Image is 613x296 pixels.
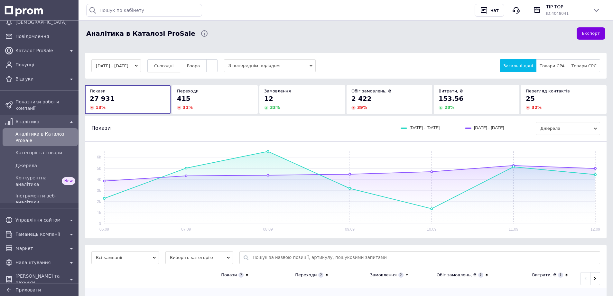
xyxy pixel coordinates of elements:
span: 31 % [183,105,193,110]
span: 12 [264,95,273,102]
text: 08.09 [263,227,273,232]
span: Показники роботи компанії [15,99,75,111]
span: Покупці [15,62,75,68]
button: Сьогодні [147,59,181,72]
span: Виберіть категорію [165,251,233,264]
span: Загальні дані [503,63,533,68]
text: 1k [97,211,101,215]
span: Аналітика в Каталозі ProSale [86,29,195,38]
span: 33 % [270,105,280,110]
text: 3k [97,188,101,193]
span: 32 % [532,105,542,110]
text: 0 [99,222,101,226]
span: 13 % [96,105,106,110]
div: Чат [489,5,500,15]
span: Перегляд контактів [526,89,570,93]
text: 10.09 [427,227,436,232]
text: 07.09 [181,227,191,232]
span: ID: 4048041 [546,11,569,16]
span: 28 % [444,105,454,110]
text: 2k [97,199,101,204]
span: Обіг замовлень, ₴ [351,89,391,93]
span: Приховати [15,287,41,292]
span: 25 [526,95,535,102]
button: Чат [475,4,504,17]
div: Замовлення [370,272,397,278]
div: Витрати, ₴ [532,272,556,278]
input: Пошук за назвою позиції, артикулу, пошуковими запитами [253,252,597,264]
span: [DEMOGRAPHIC_DATA] [15,19,75,25]
text: 4k [97,177,101,182]
span: New [62,177,75,185]
span: Налаштування [15,259,65,266]
span: Джерела [536,122,600,135]
span: 415 [177,95,190,102]
span: Управління сайтом [15,217,65,223]
div: Обіг замовлень, ₴ [437,272,477,278]
span: 39 % [357,105,367,110]
span: 153.56 [439,95,463,102]
span: З попереднім періодом [224,59,316,72]
button: ... [206,59,217,72]
button: Товари CPA [536,59,568,72]
span: Каталог ProSale [15,47,65,54]
span: Сьогодні [154,63,174,68]
button: Експорт [577,27,606,40]
span: 27 931 [90,95,115,102]
span: Інструменти веб-аналітики [15,193,75,205]
text: 12.09 [590,227,600,232]
button: Загальні дані [500,59,536,72]
span: TIP TOP [546,4,587,10]
span: Замовлення [264,89,291,93]
div: Переходи [295,272,317,278]
span: Товари CPC [571,63,597,68]
span: Товари CPA [540,63,564,68]
div: Покази [221,272,237,278]
text: 5k [97,166,101,171]
span: Відгуки [15,76,65,82]
text: 6k [97,155,101,159]
input: Пошук по кабінету [86,4,202,17]
text: 06.09 [99,227,109,232]
span: 2 422 [351,95,372,102]
button: Вчора [180,59,207,72]
span: Вчора [187,63,200,68]
span: Переходи [177,89,199,93]
text: 09.09 [345,227,355,232]
span: Всі кампанії [91,251,159,264]
span: Витрати, ₴ [439,89,463,93]
span: Джерела [15,162,75,169]
span: Конкурентна аналітика [15,175,59,187]
span: Маркет [15,245,65,252]
text: 11.09 [509,227,518,232]
span: Аналітика [15,119,65,125]
span: [PERSON_NAME] та рахунки [15,273,65,286]
button: [DATE] - [DATE] [91,59,141,72]
span: ... [210,63,214,68]
span: Покази [90,89,106,93]
span: Повідомлення [15,33,75,40]
button: Товари CPC [568,59,600,72]
span: Гаманець компанії [15,231,65,237]
span: Аналітика в Каталозі ProSale [15,131,75,144]
span: Категорії та товари [15,149,75,156]
span: Покази [91,125,111,132]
